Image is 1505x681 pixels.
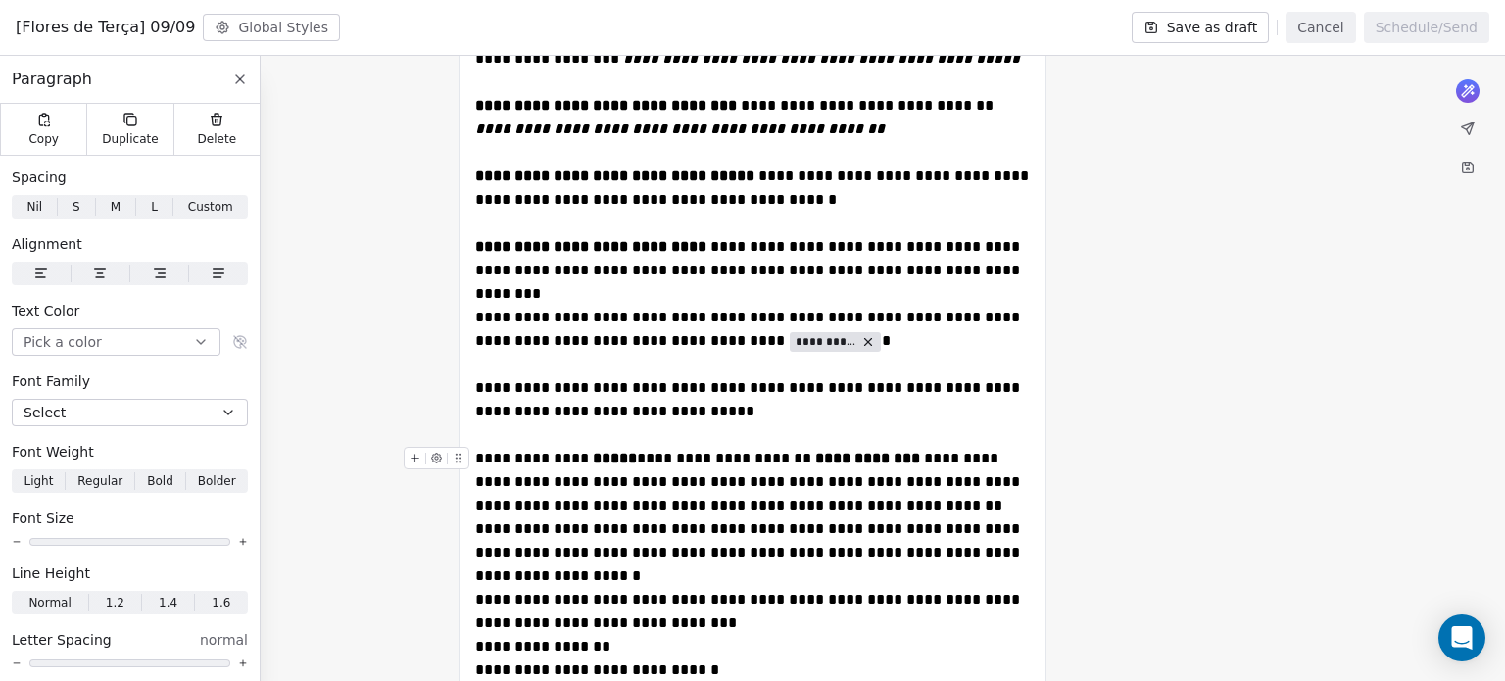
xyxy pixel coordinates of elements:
span: Custom [188,198,233,216]
span: Nil [26,198,42,216]
span: Light [24,472,53,490]
span: Text Color [12,301,79,320]
span: M [111,198,121,216]
button: Pick a color [12,328,220,356]
span: Font Weight [12,442,94,462]
span: Copy [28,131,59,147]
span: Alignment [12,234,82,254]
span: Font Size [12,509,74,528]
button: Cancel [1286,12,1355,43]
span: normal [200,630,248,650]
span: Duplicate [102,131,158,147]
span: 1.6 [212,594,230,611]
button: Schedule/Send [1364,12,1489,43]
span: Bolder [198,472,236,490]
span: L [151,198,158,216]
span: [Flores de Terça] 09/09 [16,16,195,39]
span: S [73,198,80,216]
span: Select [24,403,66,422]
span: 1.4 [159,594,177,611]
span: Delete [198,131,237,147]
div: Open Intercom Messenger [1438,614,1485,661]
span: Regular [77,472,122,490]
span: Normal [28,594,71,611]
span: Line Height [12,563,90,583]
span: 1.2 [106,594,124,611]
span: Spacing [12,168,67,187]
button: Save as draft [1132,12,1270,43]
span: Paragraph [12,68,92,91]
span: Letter Spacing [12,630,112,650]
span: Bold [147,472,173,490]
span: Font Family [12,371,90,391]
button: Global Styles [203,14,340,41]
